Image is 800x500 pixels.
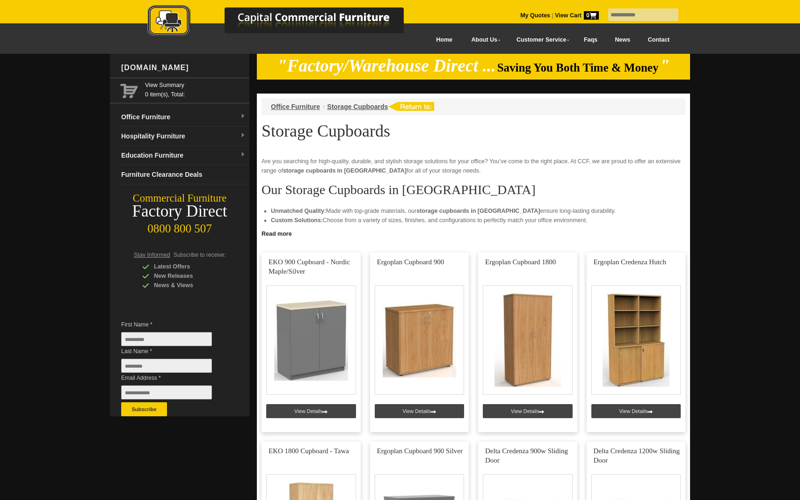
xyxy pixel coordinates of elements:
[262,183,685,197] h2: Our Storage Cupboards in [GEOGRAPHIC_DATA]
[271,208,326,214] strong: Unmatched Quality:
[240,152,246,158] img: dropdown
[497,61,659,74] span: Saving You Both Time & Money
[117,108,249,127] a: Office Furnituredropdown
[271,216,676,225] li: Choose from a variety of sizes, finishes, and configurations to perfectly match your office envir...
[271,217,323,224] strong: Custom Solutions:
[117,54,249,82] div: [DOMAIN_NAME]
[271,103,320,110] a: Office Furniture
[277,56,496,75] em: "Factory/Warehouse Direct ...
[134,252,170,258] span: Stay Informed
[145,80,246,90] a: View Summary
[121,385,212,399] input: Email Address *
[240,114,246,119] img: dropdown
[121,332,212,346] input: First Name *
[142,281,231,290] div: News & Views
[606,29,639,51] a: News
[388,102,434,111] img: return to
[142,262,231,271] div: Latest Offers
[142,271,231,281] div: New Releases
[117,146,249,165] a: Education Furnituredropdown
[257,227,690,239] a: Click to read more
[553,12,599,19] a: View Cart0
[506,29,575,51] a: Customer Service
[122,5,449,39] img: Capital Commercial Furniture Logo
[520,12,550,19] a: My Quotes
[271,226,324,233] strong: NZ-Based Support:
[117,165,249,184] a: Furniture Clearance Deals
[145,80,246,98] span: 0 item(s), Total:
[660,56,670,75] em: "
[327,103,388,110] a: Storage Cupboards
[110,192,249,205] div: Commercial Furniture
[262,122,685,140] h1: Storage Cupboards
[262,157,685,175] p: Are you searching for high-quality, durable, and stylish storage solutions for your office? You’v...
[121,402,167,416] button: Subscribe
[174,252,226,258] span: Subscribe to receive:
[121,359,212,373] input: Last Name *
[271,206,676,216] li: Made with top-grade materials, our ensure long-lasting durability.
[240,133,246,138] img: dropdown
[121,320,226,329] span: First Name *
[122,5,449,42] a: Capital Commercial Furniture Logo
[121,347,226,356] span: Last Name *
[110,217,249,235] div: 0800 800 507
[322,102,325,111] li: ›
[271,225,676,234] li: Our customer service team is right here in [GEOGRAPHIC_DATA] to assist you with any queries or co...
[555,12,599,19] strong: View Cart
[117,127,249,146] a: Hospitality Furnituredropdown
[283,167,407,174] strong: storage cupboards in [GEOGRAPHIC_DATA]
[121,373,226,383] span: Email Address *
[416,208,540,214] strong: storage cupboards in [GEOGRAPHIC_DATA]
[575,29,606,51] a: Faqs
[584,11,599,20] span: 0
[110,205,249,218] div: Factory Direct
[461,29,506,51] a: About Us
[639,29,678,51] a: Contact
